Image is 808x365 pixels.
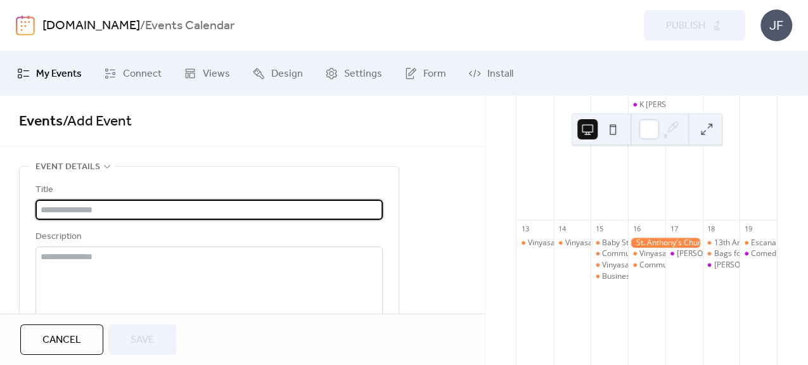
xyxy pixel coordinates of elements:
[703,238,740,248] div: 13th Annual Archaeology Fair
[487,67,513,82] span: Install
[395,56,456,91] a: Form
[316,56,392,91] a: Settings
[628,260,665,271] div: Community Flu/COVID Vaccine Clinics
[707,224,716,233] div: 18
[344,67,382,82] span: Settings
[123,67,162,82] span: Connect
[628,99,665,110] div: K Jay the Comedian at Island Resort and Casino Club 41
[591,238,628,248] div: Baby Storytime
[42,333,81,348] span: Cancel
[459,56,523,91] a: Install
[665,248,703,259] div: Lance Burton Master Magician & Friends
[203,67,230,82] span: Views
[63,108,132,136] span: / Add Event
[714,248,765,259] div: Bags for Wags
[594,224,604,233] div: 15
[743,224,753,233] div: 19
[20,324,103,355] button: Cancel
[554,238,591,248] div: Vinyasa Flow Yoga Class with Instructor Sara Wheeler of Welcome Home Yoga
[591,271,628,282] div: Business After Hours Upper Peninsula Power Co.
[558,224,567,233] div: 14
[140,14,145,38] b: /
[628,248,665,259] div: Vinyasa Flow Yoga Class with Instructor Sara Wheeler of Welcome Home Yoga
[19,108,63,136] a: Events
[703,260,740,271] div: Lance Burton Master Magician & Friends
[740,238,777,248] div: Escanaba Spooktacular Trunk-or-Treat
[591,248,628,259] div: Community Flu/COVID Vaccine Clinics
[703,248,740,259] div: Bags for Wags
[36,67,82,82] span: My Events
[8,56,91,91] a: My Events
[520,224,530,233] div: 13
[423,67,446,82] span: Form
[174,56,240,91] a: Views
[35,229,380,245] div: Description
[42,14,140,38] a: [DOMAIN_NAME]
[16,15,35,35] img: logo
[516,238,554,248] div: Vinyasa Flow Yoga Class with Instructor Sara Wheeler of Welcome Home Yoga
[271,67,303,82] span: Design
[94,56,171,91] a: Connect
[602,238,656,248] div: Baby Storytime
[632,224,641,233] div: 16
[740,248,777,259] div: Comedian Kevin Cahak at Island Resort and Casino Club 41
[145,14,234,38] b: Events Calendar
[628,238,702,248] div: St. Anthony's Church Pasty Sale
[669,224,679,233] div: 17
[760,10,792,41] div: JF
[602,248,734,259] div: Community Flu/COVID Vaccine Clinics
[602,271,793,282] div: Business After Hours [GEOGRAPHIC_DATA] Power Co.
[639,260,771,271] div: Community Flu/COVID Vaccine Clinics
[35,160,100,175] span: Event details
[243,56,312,91] a: Design
[35,182,380,198] div: Title
[591,260,628,271] div: Vinyasa Flow Yoga Class with Instructor Sara Wheeler of Welcome Home Yoga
